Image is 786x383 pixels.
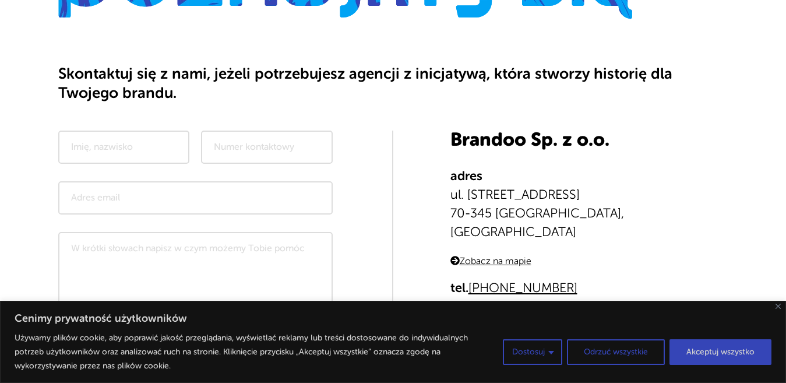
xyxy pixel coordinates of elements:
[776,304,781,309] button: Blisko
[669,339,771,365] button: Akceptuj wszystko
[567,339,665,365] button: Odrzuć wszystkie
[450,168,482,183] strong: adres
[58,131,190,164] input: Imię, nazwisko
[58,181,333,215] input: Adres email
[776,304,781,309] img: Close
[450,131,728,149] h3: Brandoo Sp. z o.o.
[15,311,771,325] p: Cenimy prywatność użytkowników
[58,65,728,103] h2: Skontaktuj się z nami, jeżeli potrzebujesz agencji z inicjatywą, która stworzy historię dla Twoje...
[450,167,728,242] p: ul. [STREET_ADDRESS] 70-345 [GEOGRAPHIC_DATA], [GEOGRAPHIC_DATA]
[450,280,468,295] strong: tel.
[450,256,531,266] a: Zobacz na mapie
[468,281,577,295] a: [PHONE_NUMBER]
[15,331,494,373] p: Używamy plików cookie, aby poprawić jakość przeglądania, wyświetlać reklamy lub treści dostosowan...
[503,339,562,365] button: Dostosuj
[201,131,333,164] input: Numer kontaktowy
